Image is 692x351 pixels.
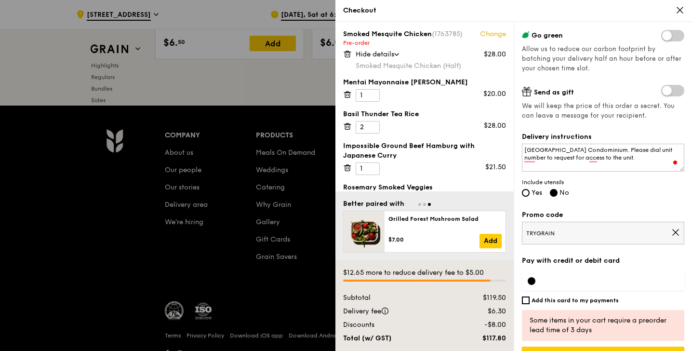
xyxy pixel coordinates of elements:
div: Basil Thunder Tea Rice [343,109,506,119]
span: Go to slide 1 [418,203,421,206]
span: Send as gift [534,88,574,96]
a: Change [480,29,506,39]
span: Hide details [356,50,394,58]
span: Go to slide 3 [428,203,431,206]
div: $28.00 [484,121,506,131]
span: TRYGRAIN [526,229,671,237]
span: No [559,189,569,197]
div: Grilled Forest Mushroom Salad [388,215,502,223]
span: (1763785) [432,30,463,38]
span: Include utensils [522,178,684,186]
div: Mentai Mayonnaise [PERSON_NAME] [343,78,506,87]
span: We will keep the price of this order a secret. You can leave a message for your recipient. [522,101,684,121]
span: Allow us to reduce our carbon footprint by batching your delivery half an hour before or after yo... [522,45,681,72]
input: No [550,189,558,197]
div: Some items in your cart require a preorder lead time of 3 days [530,316,677,335]
div: -$8.00 [453,320,512,330]
div: Discounts [337,320,453,330]
div: $28.00 [484,50,506,59]
div: $21.50 [485,162,506,172]
label: Delivery instructions [522,132,684,142]
div: Smoked Mesquite Chicken [343,29,506,47]
input: Add this card to my payments [522,297,530,304]
span: Yes [532,189,542,197]
div: Rosemary Smoked Veggies [343,183,506,192]
div: $20.00 [483,89,506,99]
div: Smoked Mesquite Chicken (Half) [356,61,506,71]
textarea: To enrich screen reader interactions, please activate Accessibility in Grammarly extension settings [522,144,684,172]
span: Go to slide 2 [423,203,426,206]
div: Checkout [343,6,684,15]
input: Yes [522,189,530,197]
h6: Add this card to my payments [532,297,619,304]
label: Pay with credit or debit card [522,256,684,266]
div: $119.50 [453,293,512,303]
a: Add [479,234,502,248]
iframe: Secure card payment input frame [543,277,679,285]
span: Go green [532,31,563,40]
div: Pre-order [343,39,506,47]
div: Subtotal [337,293,453,303]
div: $117.80 [453,334,512,343]
div: Delivery fee [337,307,453,316]
div: Better paired with [343,199,404,209]
div: $12.65 more to reduce delivery fee to $5.00 [343,268,506,278]
label: Promo code [522,210,684,220]
div: $7.00 [388,236,479,243]
div: Impossible Ground Beef Hamburg with Japanese Curry [343,141,506,161]
div: Total (w/ GST) [337,334,453,343]
div: $6.30 [453,307,512,316]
